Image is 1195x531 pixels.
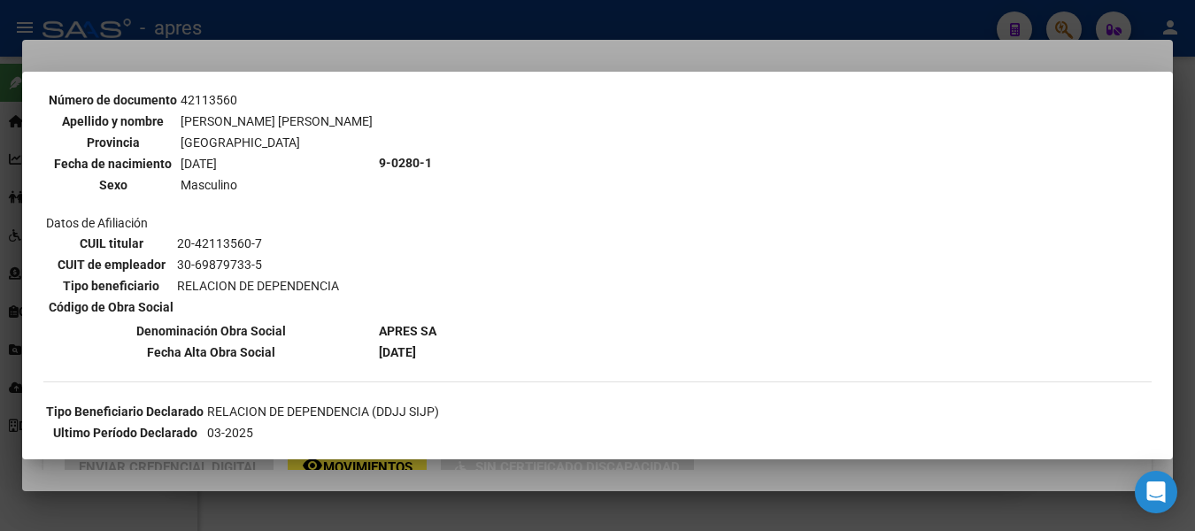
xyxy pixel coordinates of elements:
td: 42113560 [180,90,374,110]
td: 03-2025 [206,423,440,442]
td: [GEOGRAPHIC_DATA] [180,133,374,152]
td: [PERSON_NAME] [PERSON_NAME] [180,112,374,131]
th: Fecha Alta Obra Social [45,342,376,362]
th: Tipo Beneficiario Declarado [45,402,204,421]
th: CUIL titular [48,234,174,253]
td: Masculino [180,175,374,195]
b: 9-0280-1 [379,156,432,170]
td: 20-42113560-7 [176,234,340,253]
div: Open Intercom Messenger [1135,471,1177,513]
th: Denominación Obra Social [45,321,376,341]
td: RELACION DE DEPENDENCIA [176,276,340,296]
th: Número de documento [48,90,178,110]
th: Ultimo Período Declarado [45,423,204,442]
th: Tipo beneficiario [48,276,174,296]
th: Código de Obra Social [48,297,174,317]
th: Apellido y nombre [48,112,178,131]
th: Provincia [48,133,178,152]
b: [DATE] [379,345,416,359]
td: 30-69879733-5 [176,255,340,274]
b: APRES SA [379,324,436,338]
th: CUIT de empleador [48,255,174,274]
th: Sexo [48,175,178,195]
td: Datos personales Datos de Afiliación [45,6,376,319]
th: Fecha de nacimiento [48,154,178,173]
td: RELACION DE DEPENDENCIA (DDJJ SIJP) [206,402,440,421]
td: [DATE] [180,154,374,173]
